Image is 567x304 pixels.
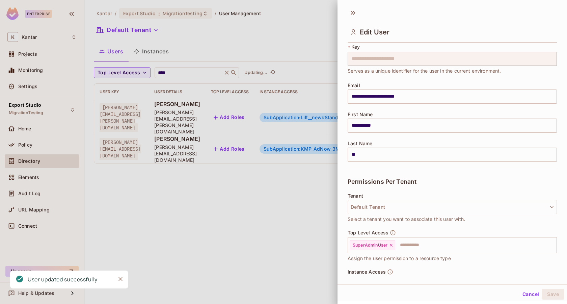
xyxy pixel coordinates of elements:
[28,275,98,284] div: User updated successfully
[553,244,555,246] button: Open
[348,255,451,262] span: Assign the user permission to a resource type
[348,230,388,235] span: Top Level Access
[348,178,416,185] span: Permissions Per Tenant
[348,193,363,199] span: Tenant
[348,83,360,88] span: Email
[360,28,389,36] span: Edit User
[115,274,126,284] button: Close
[353,243,387,248] span: SuperAdminUser
[348,216,465,223] span: Select a tenant you want to associate this user with.
[348,269,386,275] span: Instance Access
[348,141,372,146] span: Last Name
[520,289,542,300] button: Cancel
[348,200,557,214] button: Default Tenant
[351,44,360,50] span: Key
[542,289,564,300] button: Save
[348,67,501,75] span: Serves as a unique identifier for the user in the current environment.
[350,240,395,250] div: SuperAdminUser
[348,112,373,117] span: First Name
